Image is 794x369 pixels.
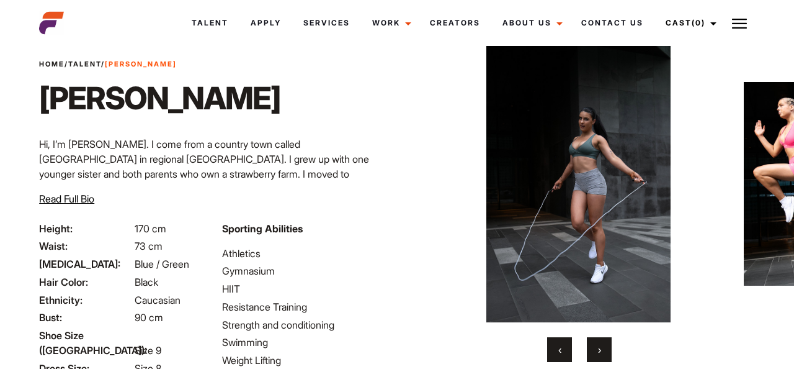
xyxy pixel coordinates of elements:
[292,6,361,40] a: Services
[222,299,390,314] li: Resistance Training
[222,222,303,235] strong: Sporting Abilities
[39,293,132,307] span: Ethnicity:
[39,239,132,253] span: Waist:
[135,258,189,270] span: Blue / Green
[39,11,64,35] img: cropped-aefm-brand-fav-22-square.png
[39,328,132,358] span: Shoe Size ([GEOGRAPHIC_DATA]):
[39,60,65,68] a: Home
[39,137,390,271] p: Hi, I’m [PERSON_NAME]. I come from a country town called [GEOGRAPHIC_DATA] in regional [GEOGRAPHI...
[692,18,705,27] span: (0)
[39,221,132,236] span: Height:
[181,6,239,40] a: Talent
[39,191,94,206] button: Read Full Bio
[39,59,177,70] span: / /
[732,16,747,31] img: Burger icon
[239,6,292,40] a: Apply
[222,353,390,368] li: Weight Lifting
[68,60,101,68] a: Talent
[135,240,163,252] span: 73 cm
[135,344,161,357] span: Size 9
[39,80,280,117] h1: [PERSON_NAME]
[105,60,177,68] strong: [PERSON_NAME]
[39,275,132,289] span: Hair Color:
[654,6,724,40] a: Cast(0)
[39,310,132,325] span: Bust:
[426,45,732,322] img: Lawanna20
[135,294,181,306] span: Caucasian
[558,344,561,356] span: Previous
[39,257,132,271] span: [MEDICAL_DATA]:
[222,335,390,350] li: Swimming
[135,311,163,324] span: 90 cm
[135,222,166,235] span: 170 cm
[39,193,94,205] span: Read Full Bio
[222,246,390,261] li: Athletics
[222,281,390,296] li: HIIT
[135,276,158,288] span: Black
[361,6,419,40] a: Work
[598,344,601,356] span: Next
[491,6,570,40] a: About Us
[222,317,390,332] li: Strength and conditioning
[570,6,654,40] a: Contact Us
[222,263,390,278] li: Gymnasium
[419,6,491,40] a: Creators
